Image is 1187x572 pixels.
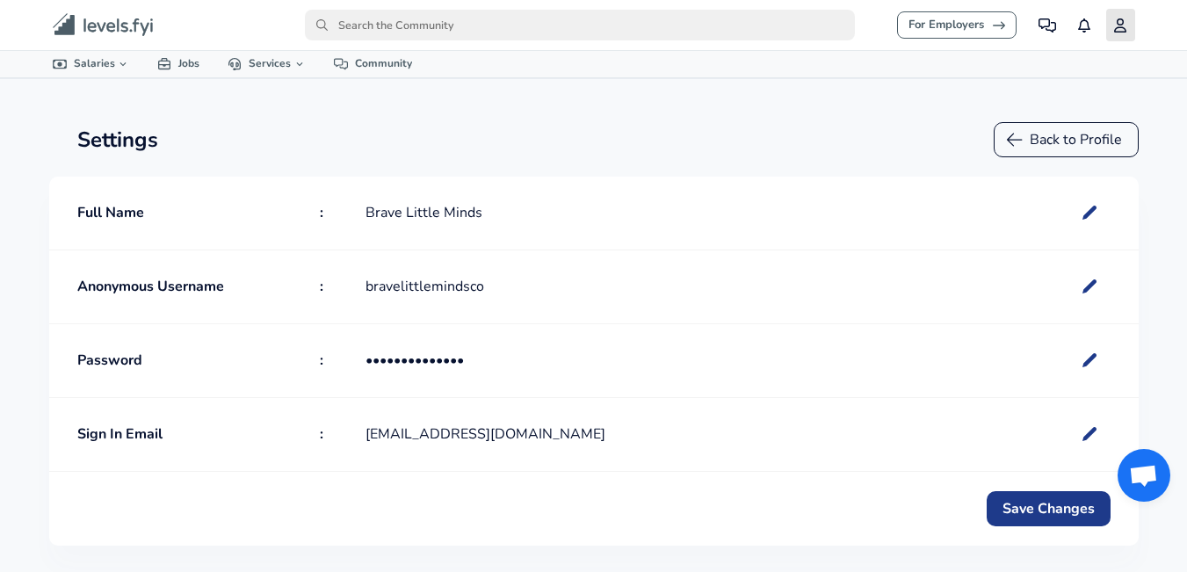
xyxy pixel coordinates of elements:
[77,351,142,371] div: Password
[32,7,1156,43] nav: primary
[366,351,1111,371] div: ••••••••••••••
[305,10,856,40] input: Search the Community
[366,277,1111,297] div: bravelittlemindsco
[77,203,144,223] div: Full Name
[366,203,1111,223] div: Brave Little Minds
[214,51,320,76] a: Services
[1118,449,1170,502] div: Open chat
[77,127,158,152] h2: Settings
[987,491,1111,526] button: Save Changes
[77,424,163,445] div: Sign In Email
[994,122,1139,157] button: Back to Profile
[77,277,224,297] div: Anonymous Username
[143,51,214,76] a: Jobs
[320,51,426,76] a: Community
[897,11,1017,39] a: For Employers
[39,51,144,76] a: Salaries
[366,424,1111,445] div: [EMAIL_ADDRESS][DOMAIN_NAME]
